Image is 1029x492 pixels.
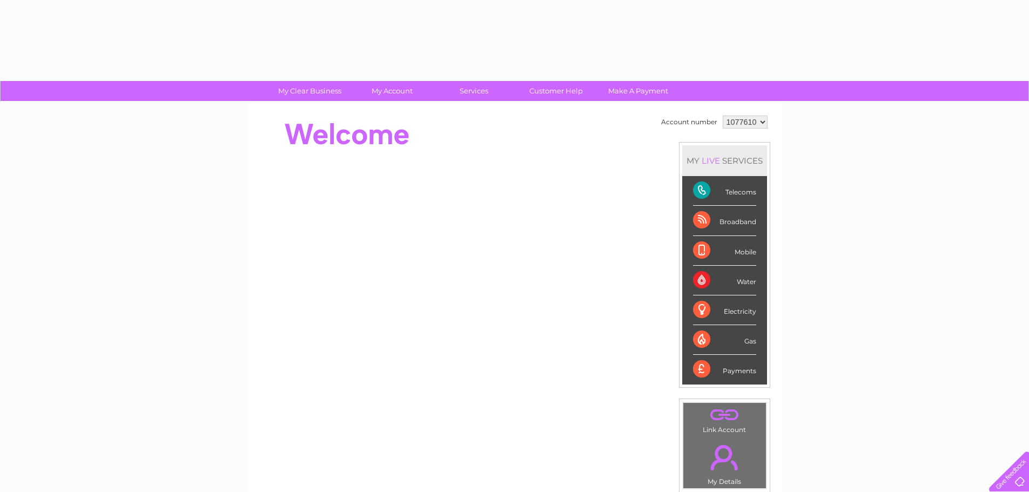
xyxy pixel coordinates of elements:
[658,113,720,131] td: Account number
[700,156,722,166] div: LIVE
[693,295,756,325] div: Electricity
[682,145,767,176] div: MY SERVICES
[512,81,601,101] a: Customer Help
[693,355,756,384] div: Payments
[693,236,756,266] div: Mobile
[686,406,763,424] a: .
[693,176,756,206] div: Telecoms
[686,439,763,476] a: .
[429,81,519,101] a: Services
[683,436,766,489] td: My Details
[347,81,436,101] a: My Account
[693,266,756,295] div: Water
[683,402,766,436] td: Link Account
[693,325,756,355] div: Gas
[265,81,354,101] a: My Clear Business
[693,206,756,235] div: Broadband
[594,81,683,101] a: Make A Payment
